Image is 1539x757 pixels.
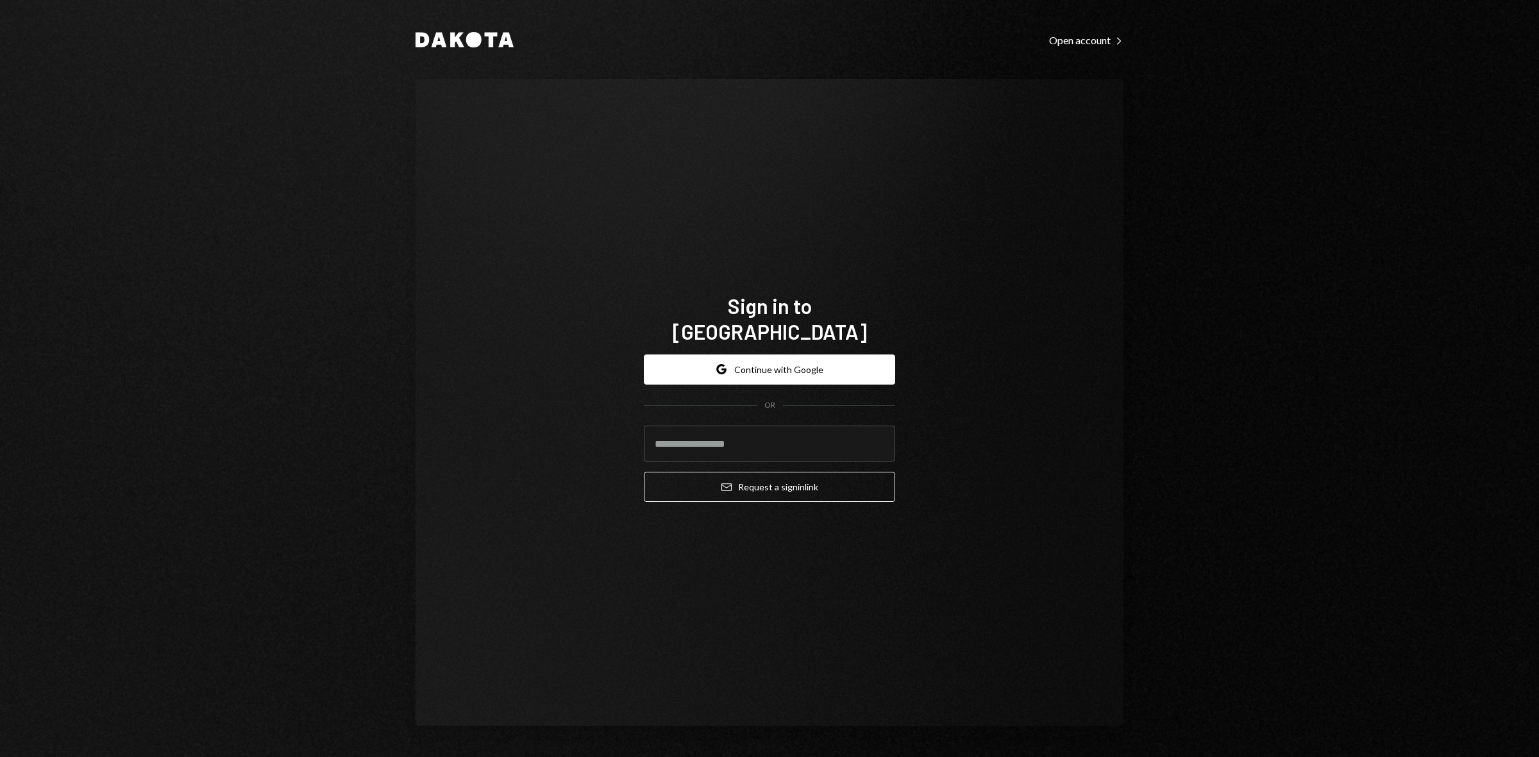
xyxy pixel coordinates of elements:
a: Open account [1049,33,1123,47]
h1: Sign in to [GEOGRAPHIC_DATA] [644,293,895,344]
button: Request a signinlink [644,472,895,502]
div: Open account [1049,34,1123,47]
button: Continue with Google [644,354,895,385]
div: OR [764,400,775,411]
